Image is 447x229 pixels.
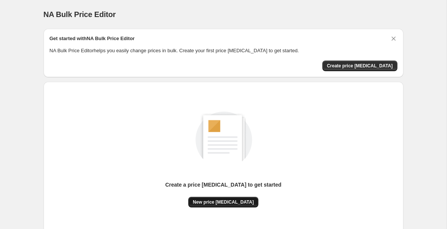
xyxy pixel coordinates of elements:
button: Create price change job [322,61,397,71]
span: NA Bulk Price Editor [44,10,116,19]
span: Create price [MEDICAL_DATA] [327,63,393,69]
p: NA Bulk Price Editor helps you easily change prices in bulk. Create your first price [MEDICAL_DAT... [50,47,397,55]
span: New price [MEDICAL_DATA] [193,199,254,205]
h2: Get started with NA Bulk Price Editor [50,35,135,42]
button: Dismiss card [390,35,397,42]
p: Create a price [MEDICAL_DATA] to get started [165,181,281,188]
button: New price [MEDICAL_DATA] [188,197,258,207]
